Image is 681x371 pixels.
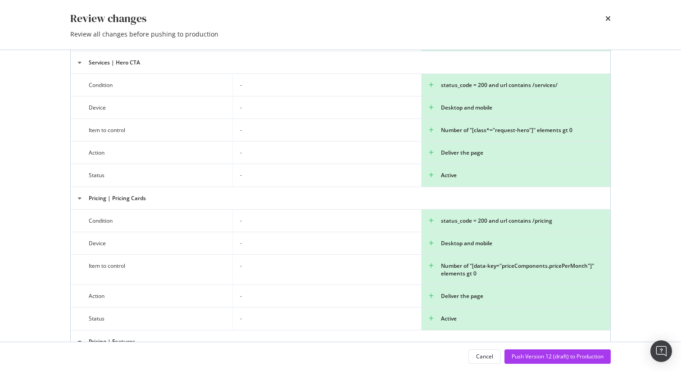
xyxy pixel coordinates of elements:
[504,349,611,364] button: Push Version 12 (draft) to Production
[429,81,603,89] div: status_code = 200 and url contains /services/
[232,209,421,232] td: -
[71,255,232,285] td: Item to control
[650,340,672,362] div: Open Intercom Messenger
[232,255,421,285] td: -
[429,315,603,322] div: Active
[429,292,603,300] div: Deliver the page
[429,104,603,111] div: Desktop and mobile
[70,11,146,26] div: Review changes
[232,285,421,307] td: -
[429,262,603,277] div: Number of "[data-key="priceComponents.pricePerMonth"]" elements gt 0
[232,73,421,96] td: -
[429,149,603,156] div: Deliver the page
[476,353,493,360] div: Cancel
[71,96,232,119] td: Device
[429,126,603,134] div: Number of "[class*="request-hero"]" elements gt 0
[512,353,604,360] div: Push Version 12 (draft) to Production
[429,239,603,247] div: Desktop and mobile
[71,209,232,232] td: Condition
[71,187,610,209] td: Pricing | Pricing Cards
[468,349,501,364] button: Cancel
[71,330,610,353] td: Pricing | Features
[232,232,421,254] td: -
[429,171,603,179] div: Active
[71,119,232,142] td: Item to control
[232,164,421,187] td: -
[71,232,232,254] td: Device
[232,96,421,119] td: -
[71,51,610,73] td: Services | Hero CTA
[71,285,232,307] td: Action
[232,119,421,142] td: -
[71,142,232,164] td: Action
[232,142,421,164] td: -
[70,30,611,39] div: Review all changes before pushing to production
[71,307,232,330] td: Status
[429,217,603,224] div: status_code = 200 and url contains /pricing
[71,164,232,187] td: Status
[605,11,611,26] div: times
[232,307,421,330] td: -
[71,73,232,96] td: Condition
